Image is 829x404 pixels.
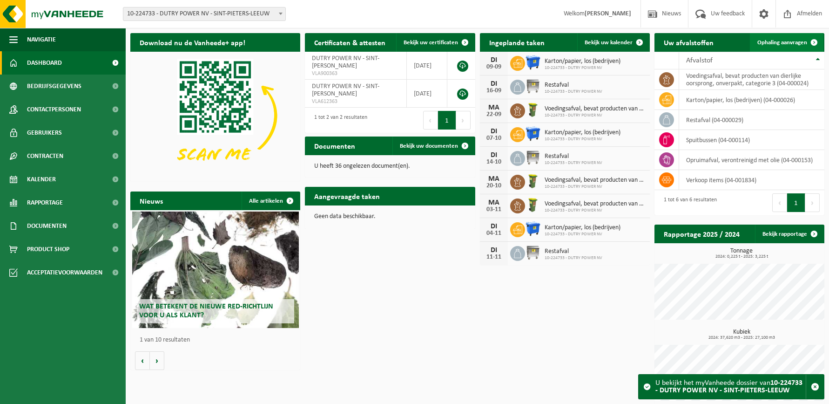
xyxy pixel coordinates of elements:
a: Bekijk rapportage [755,225,823,243]
span: Karton/papier, los (bedrijven) [545,224,620,232]
p: 1 van 10 resultaten [140,337,296,343]
button: Previous [423,111,438,130]
button: Vorige [135,351,150,370]
td: [DATE] [407,52,448,80]
div: 1 tot 6 van 6 resultaten [659,192,717,213]
img: WB-1100-HPE-BE-01 [525,55,541,70]
div: DI [485,56,503,64]
span: Bedrijfsgegevens [27,75,81,98]
img: WB-1100-GAL-GY-02 [525,150,541,165]
span: Rapportage [27,191,63,214]
div: MA [485,199,503,206]
h2: Nieuws [130,192,172,210]
span: 2024: 37,620 m3 - 2025: 27,100 m3 [659,336,824,340]
h3: Kubiek [659,329,824,340]
span: 2024: 0,225 t - 2025: 3,225 t [659,254,824,259]
span: 10-224733 - DUTRY POWER NV [545,137,620,142]
span: 10-224733 - DUTRY POWER NV [545,65,620,71]
div: 16-09 [485,88,503,94]
a: Bekijk uw documenten [392,137,474,155]
span: DUTRY POWER NV - SINT-[PERSON_NAME] [312,83,379,97]
a: Alle artikelen [242,192,299,210]
img: WB-1100-GAL-GY-02 [525,78,541,94]
span: 10-224733 - DUTRY POWER NV [545,89,602,95]
button: 1 [438,111,456,130]
td: karton/papier, los (bedrijven) (04-000026) [679,90,824,110]
a: Wat betekent de nieuwe RED-richtlijn voor u als klant? [132,212,299,328]
a: Ophaling aanvragen [750,33,823,52]
strong: 10-224733 - DUTRY POWER NV - SINT-PIETERS-LEEUW [655,379,802,394]
span: 10-224733 - DUTRY POWER NV [545,184,645,190]
div: MA [485,175,503,183]
span: 10-224733 - DUTRY POWER NV [545,232,620,237]
span: Restafval [545,248,602,255]
img: WB-0060-HPE-GN-50 [525,173,541,189]
span: Product Shop [27,238,69,261]
span: Acceptatievoorwaarden [27,261,102,284]
span: Voedingsafval, bevat producten van dierlijke oorsprong, onverpakt, categorie 3 [545,105,645,113]
span: Voedingsafval, bevat producten van dierlijke oorsprong, onverpakt, categorie 3 [545,200,645,208]
button: 1 [787,193,805,212]
img: WB-1100-GAL-GY-02 [525,245,541,260]
img: WB-0060-HPE-GN-50 [525,197,541,213]
button: Next [805,193,820,212]
h2: Documenten [305,137,364,155]
div: U bekijkt het myVanheede dossier van [655,375,806,399]
span: Bekijk uw certificaten [404,40,458,46]
td: spuitbussen (04-000114) [679,130,824,150]
span: 10-224733 - DUTRY POWER NV [545,113,645,118]
button: Volgende [150,351,164,370]
button: Previous [772,193,787,212]
span: Gebruikers [27,121,62,144]
span: VLA900363 [312,70,399,77]
img: WB-1100-HPE-BE-01 [525,126,541,142]
img: WB-1100-HPE-BE-01 [525,221,541,237]
h2: Certificaten & attesten [305,33,395,51]
td: restafval (04-000029) [679,110,824,130]
p: Geen data beschikbaar. [314,213,465,220]
span: 10-224733 - DUTRY POWER NV [545,208,645,213]
span: Voedingsafval, bevat producten van dierlijke oorsprong, onverpakt, categorie 3 [545,177,645,184]
span: Karton/papier, los (bedrijven) [545,129,620,137]
h2: Download nu de Vanheede+ app! [130,33,255,51]
td: [DATE] [407,80,448,108]
span: Contactpersonen [27,98,81,121]
div: DI [485,151,503,159]
div: MA [485,104,503,111]
td: verkoop items (04-001834) [679,170,824,190]
h2: Uw afvalstoffen [654,33,723,51]
h2: Rapportage 2025 / 2024 [654,225,749,243]
span: Ophaling aanvragen [757,40,807,46]
strong: [PERSON_NAME] [585,10,631,17]
button: Next [456,111,471,130]
span: Afvalstof [686,57,713,64]
div: 22-09 [485,111,503,118]
td: voedingsafval, bevat producten van dierlijke oorsprong, onverpakt, categorie 3 (04-000024) [679,69,824,90]
p: U heeft 36 ongelezen document(en). [314,163,465,170]
div: DI [485,247,503,254]
div: 1 tot 2 van 2 resultaten [310,110,367,130]
span: VLA612363 [312,98,399,105]
span: 10-224733 - DUTRY POWER NV [545,160,602,166]
div: 03-11 [485,206,503,213]
img: Download de VHEPlus App [130,52,300,179]
span: Dashboard [27,51,62,75]
span: Bekijk uw kalender [585,40,633,46]
div: 04-11 [485,230,503,237]
div: 09-09 [485,64,503,70]
div: DI [485,223,503,230]
span: Navigatie [27,28,56,51]
span: 10-224733 - DUTRY POWER NV - SINT-PIETERS-LEEUW [123,7,285,21]
span: Contracten [27,144,63,168]
span: Restafval [545,82,602,89]
a: Bekijk uw certificaten [396,33,474,52]
div: DI [485,80,503,88]
span: DUTRY POWER NV - SINT-[PERSON_NAME] [312,55,379,69]
span: Restafval [545,153,602,160]
span: 10-224733 - DUTRY POWER NV - SINT-PIETERS-LEEUW [123,7,286,21]
img: WB-0060-HPE-GN-50 [525,102,541,118]
span: Wat betekent de nieuwe RED-richtlijn voor u als klant? [139,303,273,319]
span: Documenten [27,214,67,238]
span: Karton/papier, los (bedrijven) [545,58,620,65]
td: opruimafval, verontreinigd met olie (04-000153) [679,150,824,170]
